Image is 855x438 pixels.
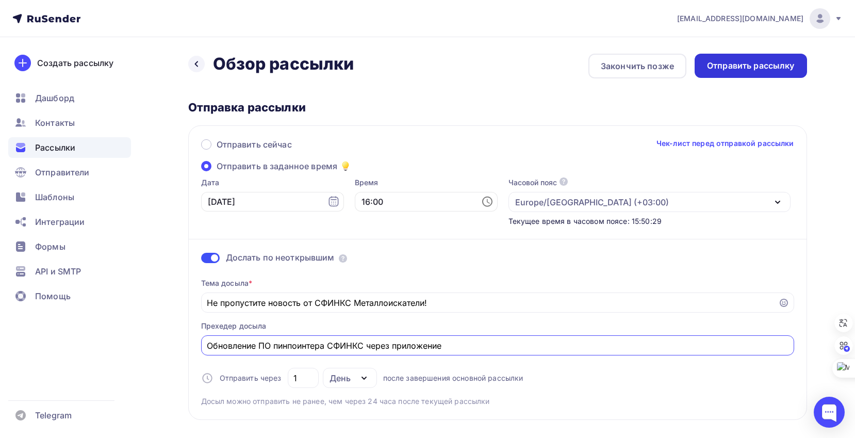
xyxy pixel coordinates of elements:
label: Время [355,177,498,188]
span: Рассылки [35,141,75,154]
span: [EMAIL_ADDRESS][DOMAIN_NAME] [677,13,803,24]
a: Контакты [8,112,131,133]
a: [EMAIL_ADDRESS][DOMAIN_NAME] [677,8,843,29]
span: Отправить сейчас [217,138,292,151]
h2: Обзор рассылки [213,54,354,74]
div: Отправить рассылку [707,60,795,72]
span: Досыл можно отправить не ранее, чем через 24 часа после текущей рассылки [201,396,490,407]
div: Europe/[GEOGRAPHIC_DATA] (+03:00) [515,196,669,208]
span: Дослать по неоткрывшим [226,252,335,264]
span: после завершения основной рассылки [383,373,523,383]
span: Подробнее [161,291,209,303]
div: Тема досыла [201,278,253,288]
div: Отправка рассылки [188,100,807,115]
a: Чек-лист перед отправкой рассылки [656,138,794,149]
div: День [330,372,351,384]
input: 10.10.2025 [201,192,344,212]
a: Шаблоны [8,187,131,207]
a: Отправители [8,162,131,183]
button: День [323,368,377,388]
span: API и SMTP [35,265,81,278]
span: Помощь [35,290,71,302]
div: Закончить позже [601,60,674,72]
input: 15:49 [355,192,498,212]
span: Отправить в заданное время [217,160,338,172]
input: Укажите тему письма [207,297,772,309]
input: Текст, который будут видеть подписчики [207,339,788,352]
p: Встречайте новую версию приложения SphinxMD [5,5,366,52]
span: Telegram [35,409,72,421]
span: Дашборд [35,92,74,104]
label: Дата [201,177,344,188]
a: Подробнее [144,286,227,309]
span: Контакты [35,117,75,129]
span: Отправить через [220,373,282,383]
span: Интеграции [35,216,85,228]
div: Создать рассылку [37,57,113,69]
span: Отправители [35,166,90,179]
div: Текущее время в часовом поясе: 15:50:29 [508,216,791,226]
div: Прехедер досыла [201,321,267,331]
a: Рассылки [8,137,131,158]
div: Часовой пояс [508,177,557,188]
button: Часовой пояс Europe/[GEOGRAPHIC_DATA] (+03:00) [508,177,791,212]
a: Дашборд [8,88,131,108]
a: Формы [8,236,131,257]
table: divider [5,318,366,319]
span: Шаблоны [35,191,74,203]
span: Формы [35,240,65,253]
